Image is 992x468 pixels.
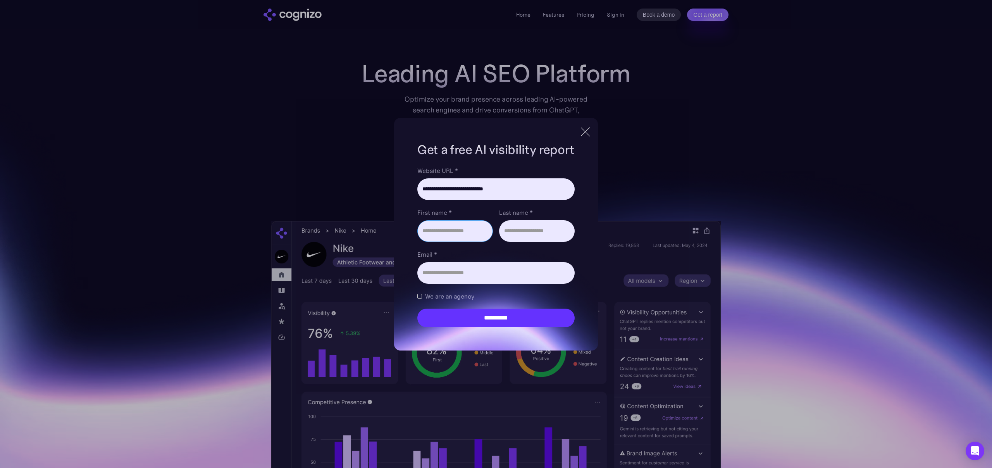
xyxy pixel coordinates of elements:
label: Last name * [499,208,575,217]
h1: Get a free AI visibility report [417,141,575,158]
div: Open Intercom Messenger [966,442,984,460]
label: Website URL * [417,166,575,175]
label: First name * [417,208,493,217]
form: Brand Report Form [417,166,575,327]
span: We are an agency [425,292,474,301]
label: Email * [417,250,575,259]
